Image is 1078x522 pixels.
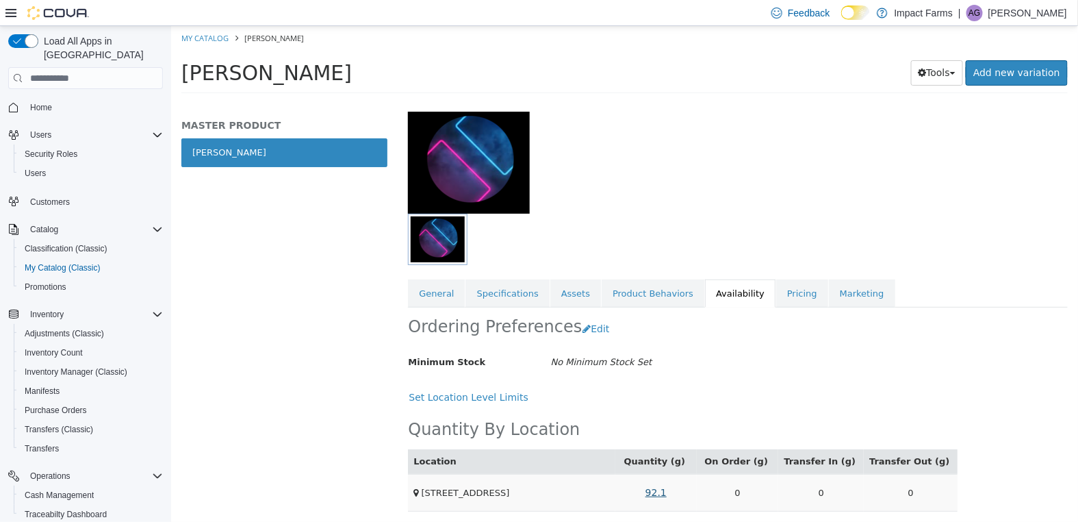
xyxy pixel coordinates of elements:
button: Users [3,125,168,145]
button: Catalog [25,221,64,238]
span: Catalog [25,221,163,238]
span: Traceabilty Dashboard [25,509,107,520]
span: Inventory Count [25,347,83,358]
span: Adjustments (Classic) [25,328,104,339]
button: Inventory [25,306,69,323]
span: Load All Apps in [GEOGRAPHIC_DATA] [38,34,163,62]
span: Operations [25,468,163,484]
button: Customers [3,191,168,211]
span: My Catalog (Classic) [19,260,163,276]
div: Ari Greenwald [966,5,983,21]
a: Users [19,165,51,182]
button: Inventory Count [14,343,168,362]
span: Classification (Classic) [19,240,163,257]
span: Inventory Manager (Classic) [19,364,163,380]
i: No Minimum Stock Set [380,331,481,341]
span: Transfers [19,440,163,457]
span: Inventory Manager (Classic) [25,366,127,377]
button: Users [25,127,57,143]
a: Transfers (Classic) [19,421,99,438]
span: AG [968,5,980,21]
button: Catalog [3,220,168,239]
span: Security Roles [19,146,163,162]
span: [STREET_ADDRESS] [250,462,338,472]
a: General [237,253,294,282]
button: Security Roles [14,145,168,164]
span: Transfers (Classic) [25,424,93,435]
button: Promotions [14,277,168,297]
a: Quantity (g) [453,430,517,440]
span: Users [30,129,51,140]
button: Operations [3,467,168,486]
button: Cash Management [14,486,168,505]
button: Transfers [14,439,168,458]
span: Customers [30,197,70,208]
td: 0 [526,448,608,485]
a: [PERSON_NAME] [10,112,216,141]
a: Security Roles [19,146,83,162]
input: Dark Mode [841,5,870,20]
h2: Quantity By Location [237,393,409,414]
span: Classification (Classic) [25,243,107,254]
button: Home [3,97,168,117]
span: Inventory [25,306,163,323]
a: Promotions [19,279,72,295]
button: Inventory Manager (Classic) [14,362,168,382]
h2: Ordering Preferences [237,290,411,312]
a: Adjustments (Classic) [19,325,110,342]
a: Cash Management [19,487,99,504]
button: Location [242,429,287,443]
button: Tools [740,34,793,60]
button: Operations [25,468,76,484]
p: | [958,5,961,21]
a: 92.1 [467,454,503,480]
a: Manifests [19,383,65,399]
button: Set Location Level Limits [237,359,365,384]
span: Cash Management [25,490,94,501]
a: Assets [379,253,430,282]
span: Customers [25,192,163,210]
button: Adjustments (Classic) [14,324,168,343]
span: Purchase Orders [25,405,87,416]
span: Inventory [30,309,64,320]
span: Security Roles [25,149,77,160]
span: Promotions [25,282,66,293]
span: Promotions [19,279,163,295]
span: Transfers [25,443,59,454]
a: Specifications [294,253,378,282]
span: Inventory Count [19,345,163,361]
a: Inventory Manager (Classic) [19,364,133,380]
a: On Order (g) [533,430,599,440]
span: Users [25,127,163,143]
span: Catalog [30,224,58,235]
h5: MASTER PRODUCT [10,93,216,105]
span: Adjustments (Classic) [19,325,163,342]
a: Product Behaviors [431,253,533,282]
span: Users [19,165,163,182]
span: Purchase Orders [19,402,163,419]
button: Edit [411,290,446,316]
button: Manifests [14,382,168,401]
span: Home [25,99,163,116]
span: Manifests [19,383,163,399]
a: My Catalog (Classic) [19,260,106,276]
a: Inventory Count [19,345,88,361]
span: Manifests [25,386,60,397]
p: Impact Farms [895,5,953,21]
td: 0 [607,448,693,485]
a: Home [25,99,57,116]
span: Minimum Stock [237,331,314,341]
span: Users [25,168,46,179]
a: Transfers [19,440,64,457]
img: 150 [237,85,359,188]
button: Inventory [3,305,168,324]
span: Feedback [788,6,830,20]
button: Classification (Classic) [14,239,168,258]
button: My Catalog (Classic) [14,258,168,277]
a: Add new variation [795,34,897,60]
iframe: To enrich screen reader interactions, please activate Accessibility in Grammarly extension settings [171,26,1078,522]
